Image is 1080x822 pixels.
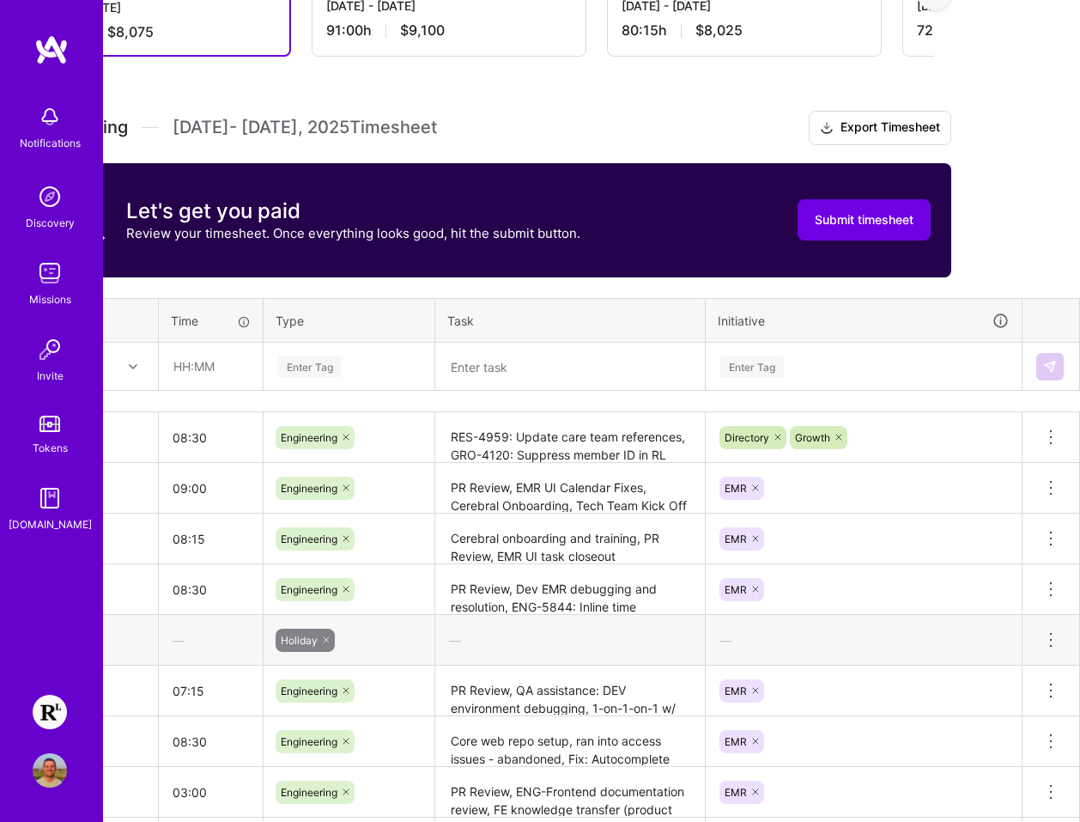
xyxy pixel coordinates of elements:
[281,735,337,748] span: Engineering
[720,353,784,380] div: Enter Tag
[718,311,1010,331] div: Initiative
[126,198,580,224] h3: Let's get you paid
[159,516,263,562] input: HH:MM
[281,482,337,495] span: Engineering
[33,481,67,515] img: guide book
[437,414,703,462] textarea: RES-4959: Update care team references, GRO-4120: Suppress member ID in RL booking flow, Requested...
[26,214,75,232] div: Discovery
[33,100,67,134] img: bell
[159,770,263,815] input: HH:MM
[695,21,743,40] span: $8,025
[281,583,337,596] span: Engineering
[326,21,572,40] div: 91:00 h
[160,344,262,389] input: HH:MM
[437,515,703,563] textarea: Cerebral onboarding and training, PR Review, EMR UI task closeout
[1043,360,1057,374] img: Submit
[159,719,263,764] input: HH:MM
[820,119,834,137] i: icon Download
[725,735,747,748] span: EMR
[32,23,276,41] div: 80:45 h
[622,21,867,40] div: 80:15 h
[34,34,69,65] img: logo
[33,332,67,367] img: Invite
[281,431,337,444] span: Engineering
[159,415,263,460] input: HH:MM
[173,117,437,138] span: [DATE] - [DATE] , 2025 Timesheet
[706,618,1022,663] div: —
[20,134,81,152] div: Notifications
[281,634,318,647] span: Holiday
[159,618,263,663] div: —
[28,753,71,788] a: User Avatar
[281,533,337,545] span: Engineering
[28,695,71,729] a: Resilience Lab: Building a Health Tech Platform
[159,668,263,714] input: HH:MM
[171,312,251,330] div: Time
[264,298,435,343] th: Type
[795,431,830,444] span: Growth
[725,786,747,799] span: EMR
[278,353,342,380] div: Enter Tag
[725,482,747,495] span: EMR
[129,362,137,371] i: icon Chevron
[435,618,705,663] div: —
[281,685,337,697] span: Engineering
[281,786,337,799] span: Engineering
[107,23,154,41] span: $8,075
[437,465,703,512] textarea: PR Review, EMR UI Calendar Fixes, Cerebral Onboarding, Tech Team Kick Off
[798,199,931,241] button: Submit timesheet
[437,718,703,765] textarea: Core web repo setup, ran into access issues - abandoned, Fix: Autocomplete styling for large vari...
[435,298,706,343] th: Task
[725,431,769,444] span: Directory
[809,111,951,145] button: Export Timesheet
[33,439,68,457] div: Tokens
[29,290,71,308] div: Missions
[33,753,67,788] img: User Avatar
[37,367,64,385] div: Invite
[437,566,703,613] textarea: PR Review, Dev EMR debugging and resolution, ENG-5844: Inline time selection, Tech & Product Huddle
[33,695,67,729] img: Resilience Lab: Building a Health Tech Platform
[159,567,263,612] input: HH:MM
[725,583,747,596] span: EMR
[400,21,445,40] span: $9,100
[159,466,263,511] input: HH:MM
[9,515,92,533] div: [DOMAIN_NAME]
[33,256,67,290] img: teamwork
[33,180,67,214] img: discovery
[725,685,747,697] span: EMR
[815,211,913,228] span: Submit timesheet
[437,769,703,816] textarea: PR Review, ENG-Frontend documentation review, FE knowledge transfer (product flows)
[437,667,703,715] textarea: PR Review, QA assistance: DEV environment debugging, 1-on-1-on-1 w/ [PERSON_NAME] & [PERSON_NAME]...
[39,416,60,432] img: tokens
[725,533,747,545] span: EMR
[126,224,580,242] p: Review your timesheet. Once everything looks good, hit the submit button.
